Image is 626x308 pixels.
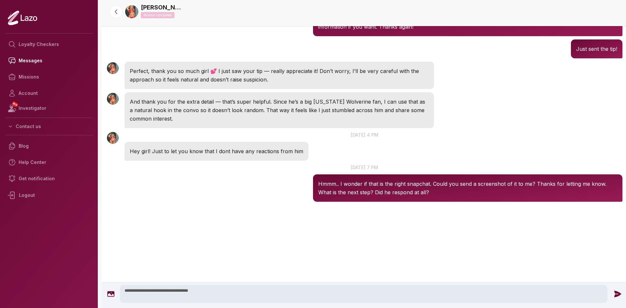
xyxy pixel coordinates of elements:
[5,52,93,69] a: Messages
[5,101,93,115] a: NEWInvestigator
[576,45,617,53] p: Just sent the tip!
[318,180,617,197] p: Hmmm.. I wonder if that is the right snapchat. Could you send a screenshot of it to me? Thanks fo...
[5,121,93,132] button: Contact us
[5,36,93,52] a: Loyalty Checkers
[5,138,93,154] a: Blog
[5,85,93,101] a: Account
[5,187,93,204] div: Logout
[5,170,93,187] a: Get notification
[125,5,138,18] img: 520ecdbb-042a-4e5d-99ca-1af144eed449
[107,93,119,105] img: User avatar
[130,147,303,155] p: Hey girl! Just to let you know that I dont have any reactions from him
[130,97,429,123] p: And thank you for the extra detail — that’s super helpful. Since he’s a big [US_STATE] Wolverine ...
[5,69,93,85] a: Missions
[141,3,183,12] a: [PERSON_NAME]
[11,101,19,108] span: NEW
[130,67,429,84] p: Perfect, thank you so much girl 💕 I just saw your tip — really appreciate it! Don’t worry, I’ll b...
[141,12,174,18] p: Mission completed
[5,154,93,170] a: Help Center
[107,62,119,74] img: User avatar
